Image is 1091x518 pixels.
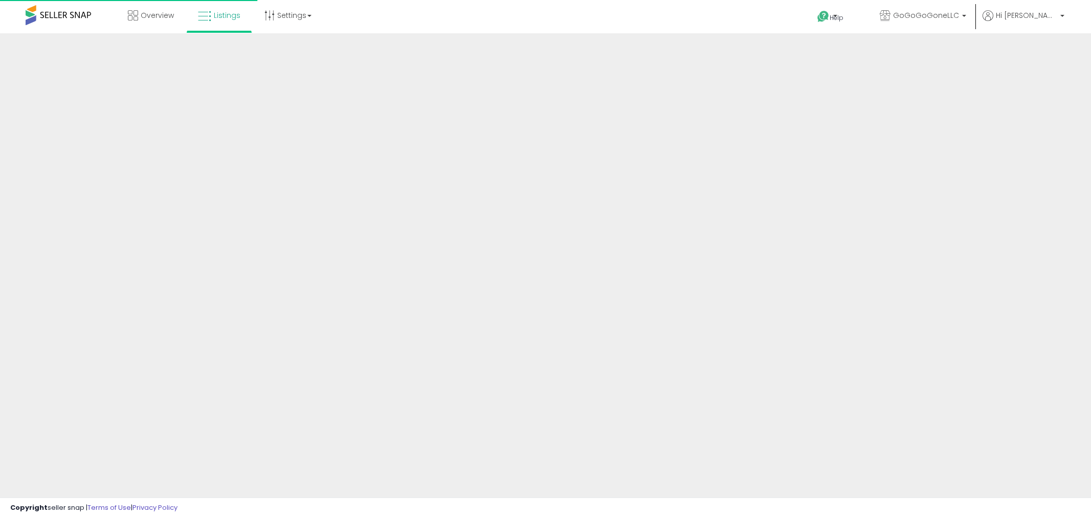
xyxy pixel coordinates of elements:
[830,13,843,22] span: Help
[141,10,174,20] span: Overview
[996,10,1057,20] span: Hi [PERSON_NAME]
[809,3,863,33] a: Help
[983,10,1064,33] a: Hi [PERSON_NAME]
[817,10,830,23] i: Get Help
[214,10,240,20] span: Listings
[893,10,959,20] span: GoGoGoGoneLLC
